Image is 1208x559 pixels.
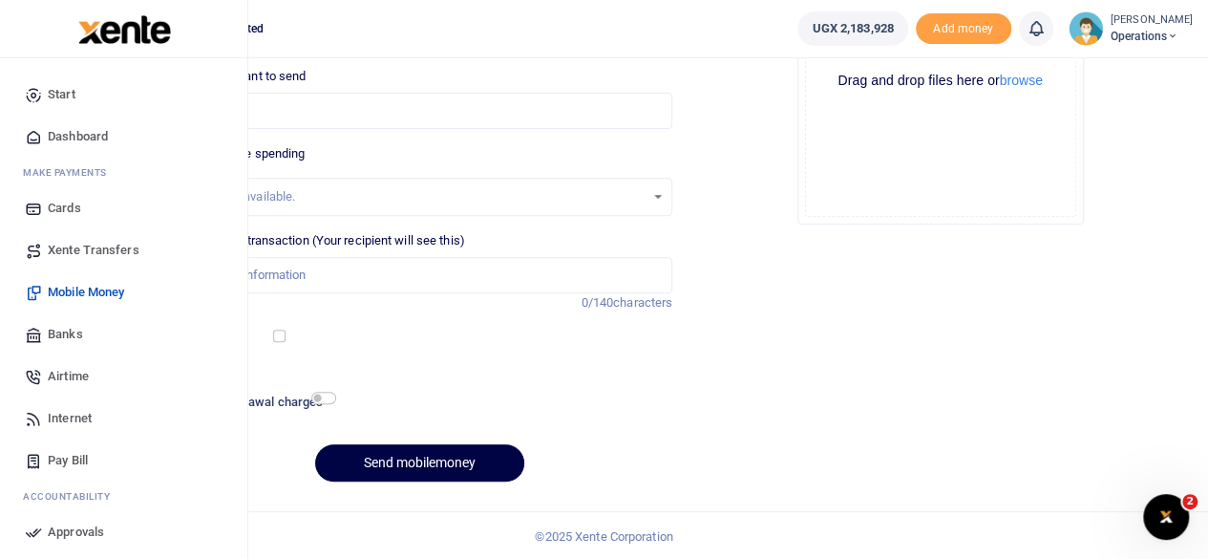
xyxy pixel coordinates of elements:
[15,187,232,229] a: Cards
[15,158,232,187] li: M
[1182,494,1197,509] span: 2
[48,523,104,542] span: Approvals
[15,116,232,158] a: Dashboard
[15,229,232,271] a: Xente Transfers
[37,489,110,504] span: countability
[1143,494,1189,540] iframe: Intercom live chat
[916,13,1011,45] li: Toup your wallet
[48,283,124,302] span: Mobile Money
[916,13,1011,45] span: Add money
[15,355,232,398] a: Airtime
[797,11,907,46] a: UGX 2,183,928
[15,440,232,482] a: Pay Bill
[1111,28,1193,45] span: Operations
[78,15,171,44] img: logo-large
[15,313,232,355] a: Banks
[15,398,232,440] a: Internet
[1111,12,1193,29] small: [PERSON_NAME]
[790,11,915,46] li: Wallet ballance
[315,444,524,482] button: Send mobilemoney
[15,271,232,313] a: Mobile Money
[48,241,139,260] span: Xente Transfers
[1069,11,1103,46] img: profile-user
[48,199,81,218] span: Cards
[15,511,232,553] a: Approvals
[15,482,232,511] li: Ac
[582,295,614,310] span: 0/140
[1000,74,1043,87] button: browse
[32,165,107,180] span: ake Payments
[48,451,88,470] span: Pay Bill
[181,187,645,206] div: No options available.
[916,20,1011,34] a: Add money
[167,93,672,129] input: UGX
[1069,11,1193,46] a: profile-user [PERSON_NAME] Operations
[613,295,672,310] span: characters
[806,72,1075,90] div: Drag and drop files here or
[15,74,232,116] a: Start
[48,409,92,428] span: Internet
[76,21,171,35] a: logo-small logo-large logo-large
[48,127,108,146] span: Dashboard
[812,19,893,38] span: UGX 2,183,928
[48,325,83,344] span: Banks
[48,367,89,386] span: Airtime
[167,231,465,250] label: Memo for this transaction (Your recipient will see this)
[167,257,672,293] input: Enter extra information
[48,85,75,104] span: Start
